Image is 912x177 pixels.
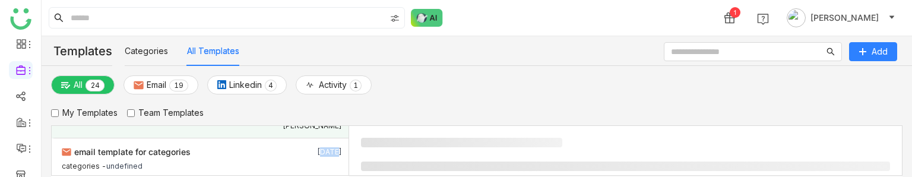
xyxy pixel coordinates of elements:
[390,14,400,23] img: search-type.svg
[134,80,144,90] img: email.svg
[90,80,95,91] p: 2
[730,7,740,18] div: 1
[757,13,769,25] img: help.svg
[85,80,104,91] nz-badge-sup: 24
[125,45,168,58] button: Categories
[106,159,142,171] div: undefined
[123,75,198,94] button: Email
[229,78,262,91] span: Linkedin
[62,159,106,171] div: categories -
[61,81,71,90] img: plainalloptions.svg
[217,80,226,89] img: linkedin.svg
[51,75,115,94] button: All
[127,106,204,119] label: Team Templates
[319,78,347,91] span: Activity
[849,42,897,61] button: Add
[51,106,118,119] label: My Templates
[810,11,879,24] span: [PERSON_NAME]
[265,80,277,91] nz-badge-sup: 4
[350,80,362,91] nz-badge-sup: 1
[787,8,806,27] img: avatar
[174,80,179,91] p: 1
[51,109,59,117] input: My Templates
[268,80,273,91] p: 4
[147,78,166,91] span: Email
[95,80,100,91] p: 4
[207,75,287,94] button: Linkedin
[411,9,443,27] img: ask-buddy-normal.svg
[353,80,358,91] p: 1
[286,146,342,159] div: [DATE]
[74,78,83,91] span: All
[283,121,342,131] div: [PERSON_NAME]
[872,45,888,58] span: Add
[74,147,191,157] span: email template for categories
[62,147,71,157] img: email.svg
[127,109,135,117] input: Team Templates
[42,36,112,66] div: Templates
[784,8,898,27] button: [PERSON_NAME]
[10,8,31,30] img: logo
[187,45,239,58] button: All Templates
[179,80,183,91] p: 9
[296,75,372,94] button: Activity
[169,80,188,91] nz-badge-sup: 19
